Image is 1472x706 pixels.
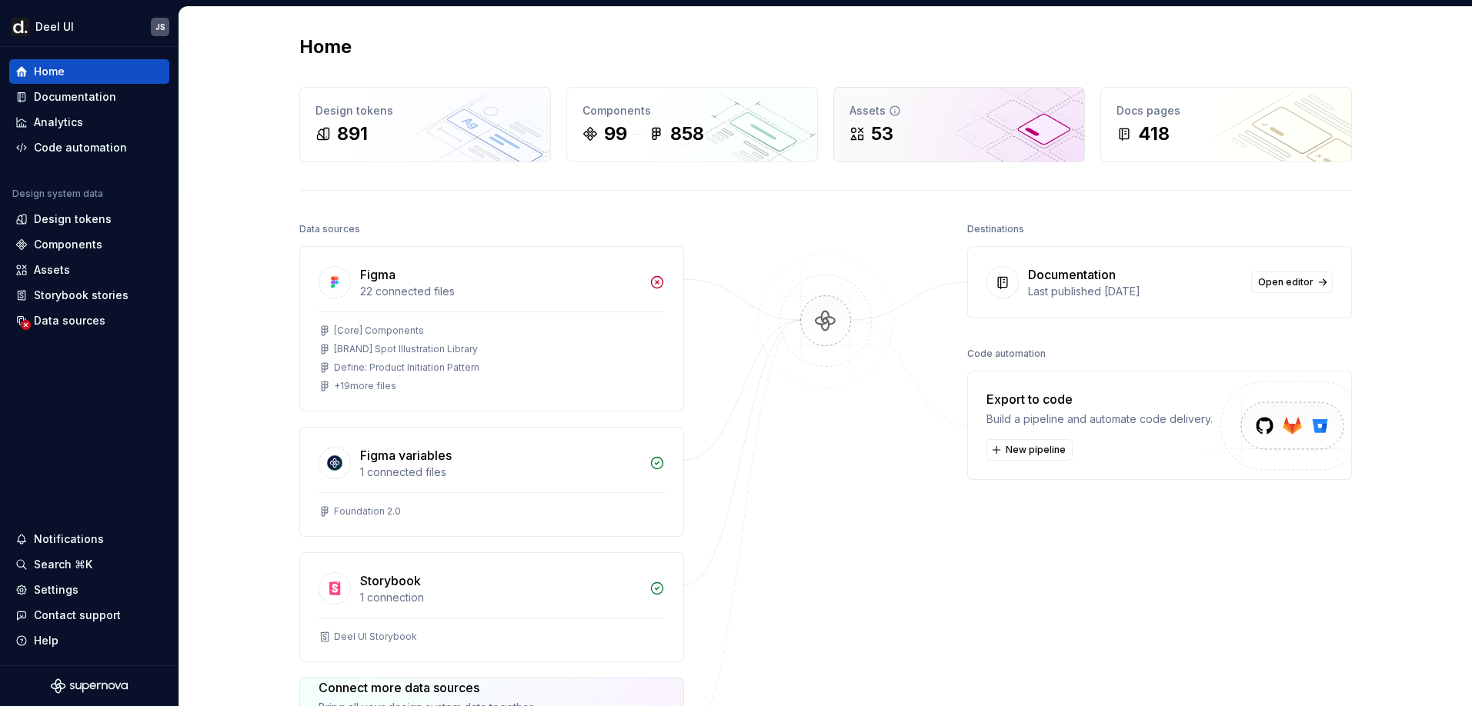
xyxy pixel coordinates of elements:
[9,110,169,135] a: Analytics
[3,10,175,43] button: Deel UIJS
[315,103,535,118] div: Design tokens
[9,603,169,628] button: Contact support
[1100,87,1352,162] a: Docs pages418
[155,21,165,33] div: JS
[360,590,640,605] div: 1 connection
[34,531,104,547] div: Notifications
[34,115,83,130] div: Analytics
[34,608,121,623] div: Contact support
[1028,284,1242,299] div: Last published [DATE]
[334,631,417,643] div: Deel UI Storybook
[360,284,640,299] div: 22 connected files
[34,89,116,105] div: Documentation
[360,265,396,284] div: Figma
[299,35,352,59] h2: Home
[1258,276,1313,288] span: Open editor
[9,308,169,333] a: Data sources
[34,633,58,648] div: Help
[34,262,70,278] div: Assets
[9,207,169,231] a: Design tokens
[833,87,1085,162] a: Assets53
[12,188,103,200] div: Design system data
[986,411,1213,427] div: Build a pipeline and automate code delivery.
[11,18,29,36] img: b918d911-6884-482e-9304-cbecc30deec6.png
[299,552,684,662] a: Storybook1 connectionDeel UI Storybook
[9,59,169,84] a: Home
[360,446,452,465] div: Figma variables
[34,140,127,155] div: Code automation
[334,343,478,355] div: [BRAND] Spot Illustration Library
[334,361,479,374] div: Define: Product Initiation Pattern
[34,582,78,598] div: Settings
[360,465,640,480] div: 1 connected files
[1251,271,1333,293] a: Open editor
[35,19,74,35] div: Deel UI
[299,246,684,411] a: Figma22 connected files[Core] Components[BRAND] Spot Illustration LibraryDefine: Product Initiati...
[566,87,818,162] a: Components99858
[337,122,368,146] div: 891
[986,439,1073,461] button: New pipeline
[334,325,424,337] div: [Core] Components
[9,135,169,160] a: Code automation
[871,122,893,146] div: 53
[849,103,1069,118] div: Assets
[360,571,421,590] div: Storybook
[670,122,704,146] div: 858
[34,237,102,252] div: Components
[9,232,169,257] a: Components
[9,258,169,282] a: Assets
[34,557,92,572] div: Search ⌘K
[9,85,169,109] a: Documentation
[34,288,129,303] div: Storybook stories
[299,218,360,240] div: Data sources
[299,427,684,537] a: Figma variables1 connected filesFoundation 2.0
[967,218,1024,240] div: Destinations
[34,211,112,227] div: Design tokens
[299,87,551,162] a: Design tokens891
[1028,265,1116,284] div: Documentation
[9,628,169,653] button: Help
[334,380,396,392] div: + 19 more files
[334,505,401,518] div: Foundation 2.0
[51,678,128,694] svg: Supernova Logo
[1138,122,1170,146] div: 418
[582,103,802,118] div: Components
[9,283,169,308] a: Storybook stories
[604,122,627,146] div: 99
[319,678,535,697] div: Connect more data sources
[9,552,169,577] button: Search ⌘K
[986,390,1213,408] div: Export to code
[9,527,169,551] button: Notifications
[34,313,105,328] div: Data sources
[1117,103,1336,118] div: Docs pages
[34,64,65,79] div: Home
[9,578,169,602] a: Settings
[1006,444,1066,456] span: New pipeline
[967,343,1046,365] div: Code automation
